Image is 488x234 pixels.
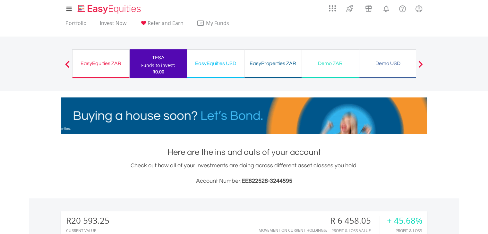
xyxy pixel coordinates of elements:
[359,2,378,13] a: Vouchers
[66,216,109,225] div: R20 593.25
[76,59,125,68] div: EasyEquities ZAR
[66,229,109,233] div: CURRENT VALUE
[141,62,175,69] div: Funds to invest:
[344,3,355,13] img: thrive-v2.svg
[329,5,336,12] img: grid-menu-icon.svg
[133,53,183,62] div: TFSA
[197,19,239,27] span: My Funds
[152,69,164,75] span: R0.00
[306,59,355,68] div: Demo ZAR
[61,177,427,186] h3: Account Number:
[387,229,422,233] div: Profit & Loss
[330,216,379,225] div: R 6 458.05
[259,228,327,232] div: Movement on Current Holdings:
[63,20,89,30] a: Portfolio
[378,2,394,14] a: Notifications
[61,161,427,186] div: Check out how all of your investments are doing across different asset classes you hold.
[61,64,74,70] button: Previous
[325,2,340,12] a: AppsGrid
[242,178,292,184] span: EE822528-3244595
[137,20,186,30] a: Refer and Earn
[330,229,379,233] div: Profit & Loss Value
[411,2,427,16] a: My Profile
[191,59,240,68] div: EasyEquities USD
[363,59,413,68] div: Demo USD
[76,4,143,14] img: EasyEquities_Logo.png
[148,20,184,27] span: Refer and Earn
[387,216,422,225] div: + 45.68%
[394,2,411,14] a: FAQ's and Support
[248,59,298,68] div: EasyProperties ZAR
[61,97,427,134] img: EasyMortage Promotion Banner
[61,146,427,158] h1: Here are the ins and outs of your account
[414,64,427,70] button: Next
[97,20,129,30] a: Invest Now
[75,2,143,14] a: Home page
[363,3,374,13] img: vouchers-v2.svg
